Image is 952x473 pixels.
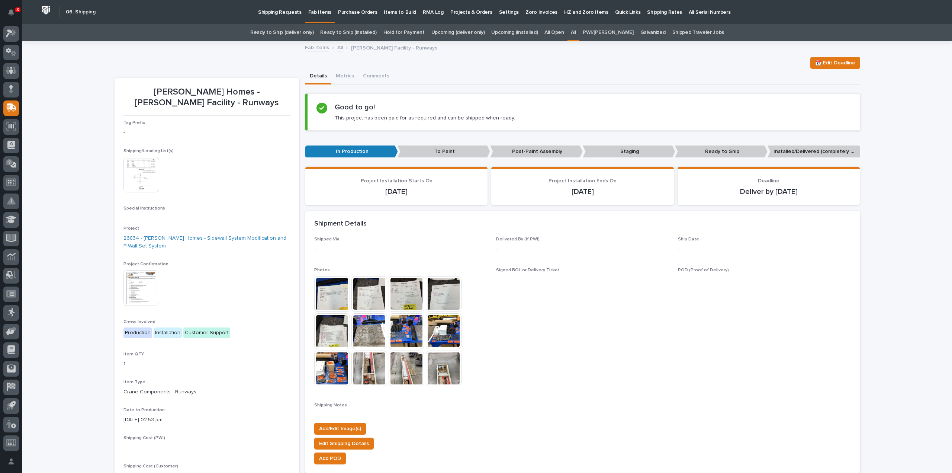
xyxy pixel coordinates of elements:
[123,149,174,153] span: Shipping/Loading List(s)
[490,146,583,158] p: Post-Paint Assembly
[154,327,182,338] div: Installation
[398,146,490,158] p: To Paint
[123,416,290,424] p: [DATE] 02:53 pm
[123,408,165,412] span: Date to Production
[66,9,96,15] h2: 06. Shipping
[123,206,165,211] span: Special Instructions
[815,58,855,67] span: 📆 Edit Deadline
[123,436,165,440] span: Shipping Cost (PWI)
[9,9,19,21] div: Notifications3
[383,24,425,41] a: Hold for Payment
[678,237,699,242] span: Ship Date
[183,327,230,338] div: Customer Support
[500,187,665,196] p: [DATE]
[583,24,634,41] a: PWI/[PERSON_NAME]
[337,43,343,51] a: All
[496,237,540,242] span: Delivered By (if PWI)
[640,24,666,41] a: Galvanized
[431,24,485,41] a: Upcoming (deliver only)
[686,187,851,196] p: Deliver by [DATE]
[758,178,779,183] span: Deadline
[496,245,669,253] p: -
[675,146,768,158] p: Ready to Ship
[549,178,617,183] span: Project Installation Ends On
[768,146,860,158] p: Installed/Delivered (completely done)
[16,7,19,12] p: 3
[544,24,564,41] a: All Open
[305,146,398,158] p: In Production
[314,268,330,272] span: Photos
[331,69,358,84] button: Metrics
[39,3,53,17] img: Workspace Logo
[123,444,290,452] p: -
[123,388,290,396] p: Crane Components - Runways
[314,220,367,228] h2: Shipment Details
[305,43,329,51] a: Fab Items
[123,121,145,125] span: Tag Prefix
[123,352,144,357] span: Item QTY
[123,87,290,108] p: [PERSON_NAME] Homes - [PERSON_NAME] Facility - Runways
[810,57,860,69] button: 📆 Edit Deadline
[123,262,168,266] span: Project Confirmation
[123,464,178,469] span: Shipping Cost (Customer)
[319,439,369,448] span: Edit Shipping Details
[319,424,361,433] span: Add/Edit Image(s)
[320,24,376,41] a: Ready to Ship (installed)
[335,103,375,112] h2: Good to go!
[361,178,432,183] span: Project Installation Starts On
[672,24,724,41] a: Shipped Traveler Jobs
[314,423,366,435] button: Add/Edit Image(s)
[496,276,669,284] p: -
[496,268,560,272] span: Signed BOL or Delivery Ticket
[123,129,290,137] p: -
[314,237,340,242] span: Shipped Via
[358,69,394,84] button: Comments
[351,43,437,51] p: [PERSON_NAME] Facility - Runways
[319,454,341,463] span: Add POD
[123,226,139,231] span: Project
[491,24,538,41] a: Upcoming (installed)
[123,380,145,384] span: Item Type
[123,320,155,324] span: Crews Involved
[123,234,290,250] a: 26834 - [PERSON_NAME] Homes - Sidewall System Modification and P-Wall Set System
[123,327,152,338] div: Production
[678,245,851,253] p: -
[3,4,19,20] button: Notifications
[678,276,851,284] p: -
[250,24,313,41] a: Ready to Ship (deliver only)
[583,146,675,158] p: Staging
[314,187,479,196] p: [DATE]
[678,268,729,272] span: POD (Proof of Delivery)
[335,115,515,121] p: This project has been paid for as required and can be shipped when ready.
[314,453,346,464] button: Add POD
[314,245,487,253] p: -
[314,403,347,408] span: Shipping Notes
[123,360,290,368] p: 1
[305,69,331,84] button: Details
[314,438,374,450] button: Edit Shipping Details
[571,24,576,41] a: All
